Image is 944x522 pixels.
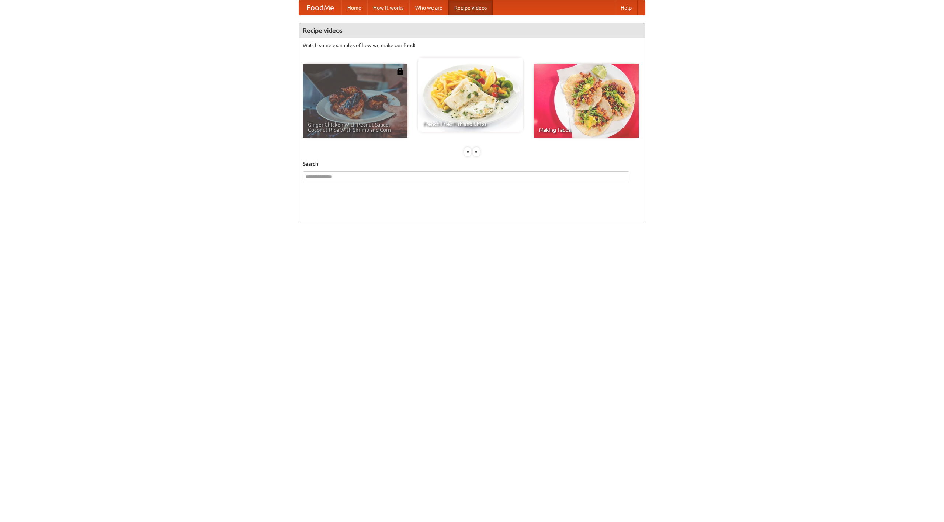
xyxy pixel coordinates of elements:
span: Making Tacos [539,127,634,132]
a: Home [341,0,367,15]
p: Watch some examples of how we make our food! [303,42,641,49]
a: French Fries Fish and Chips [418,58,523,132]
a: FoodMe [299,0,341,15]
h4: Recipe videos [299,23,645,38]
div: « [464,147,471,156]
img: 483408.png [396,68,404,75]
a: Who we are [409,0,448,15]
a: How it works [367,0,409,15]
a: Recipe videos [448,0,493,15]
h5: Search [303,160,641,167]
div: » [473,147,480,156]
a: Making Tacos [534,64,639,138]
span: French Fries Fish and Chips [423,121,518,127]
a: Help [615,0,638,15]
